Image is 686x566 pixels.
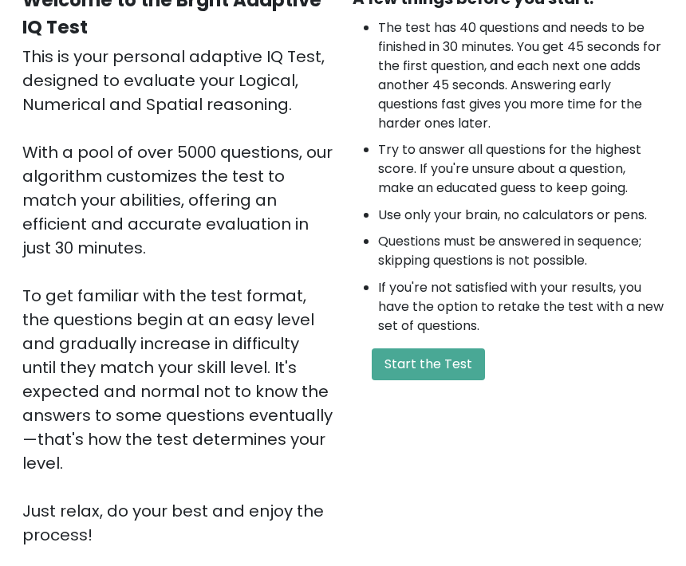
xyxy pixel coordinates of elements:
li: If you're not satisfied with your results, you have the option to retake the test with a new set ... [378,278,664,336]
div: This is your personal adaptive IQ Test, designed to evaluate your Logical, Numerical and Spatial ... [22,45,333,547]
li: Try to answer all questions for the highest score. If you're unsure about a question, make an edu... [378,140,664,198]
li: The test has 40 questions and needs to be finished in 30 minutes. You get 45 seconds for the firs... [378,18,664,133]
li: Use only your brain, no calculators or pens. [378,206,664,225]
button: Start the Test [372,348,485,380]
li: Questions must be answered in sequence; skipping questions is not possible. [378,232,664,270]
